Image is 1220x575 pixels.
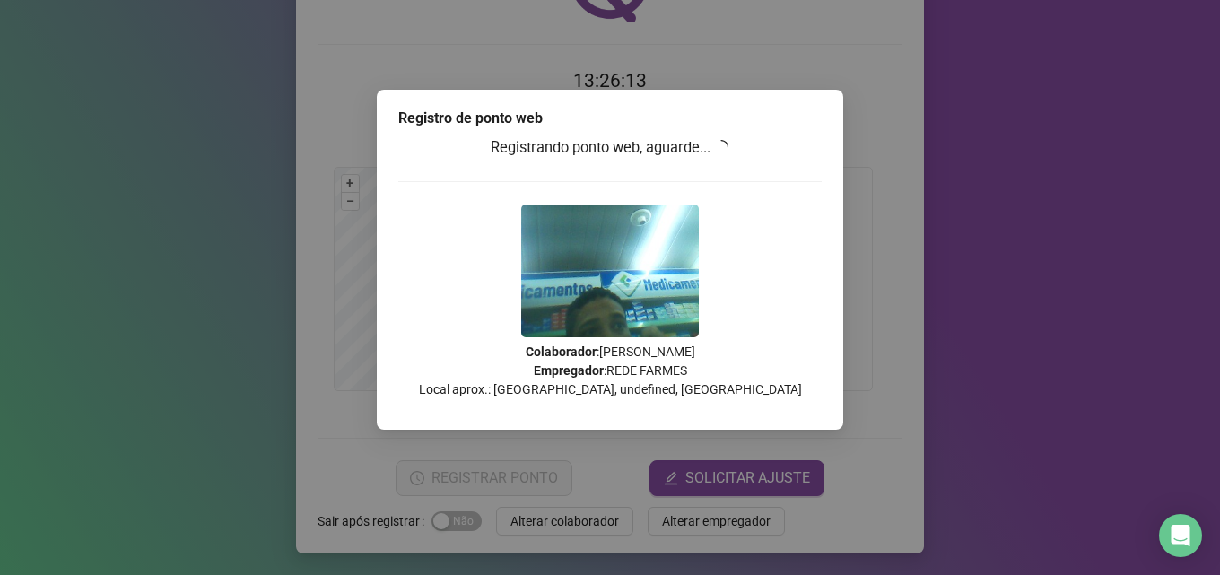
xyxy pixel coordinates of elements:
div: Open Intercom Messenger [1159,514,1202,557]
span: loading [713,138,730,155]
strong: Colaborador [526,344,597,359]
strong: Empregador [534,363,604,378]
div: Registro de ponto web [398,108,822,129]
h3: Registrando ponto web, aguarde... [398,136,822,160]
img: 9k= [521,205,699,337]
p: : [PERSON_NAME] : REDE FARMES Local aprox.: [GEOGRAPHIC_DATA], undefined, [GEOGRAPHIC_DATA] [398,343,822,399]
